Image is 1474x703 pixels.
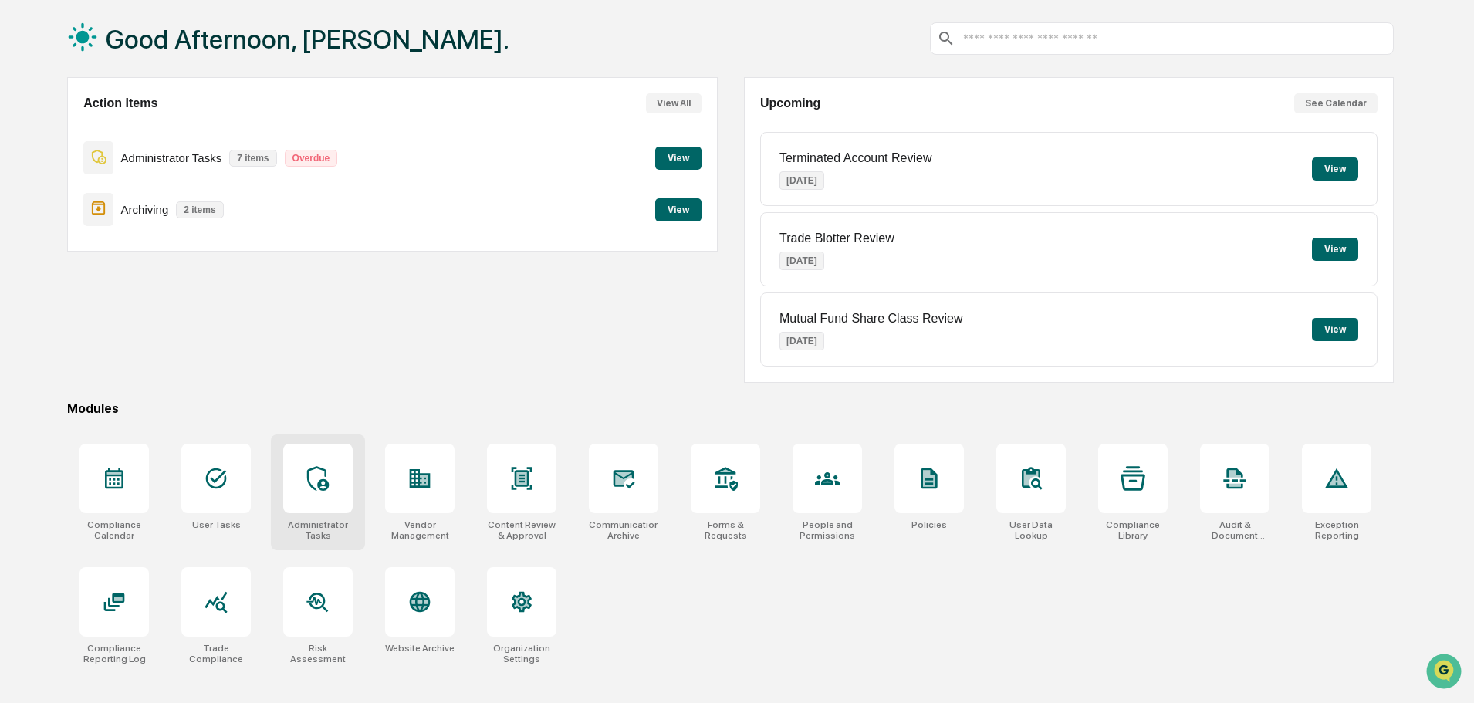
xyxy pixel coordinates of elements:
[106,24,509,55] h1: Good Afternoon, [PERSON_NAME].
[128,252,134,264] span: •
[15,317,28,330] div: 🖐️
[487,643,556,664] div: Organization Settings
[127,316,191,331] span: Attestations
[283,519,353,541] div: Administrator Tasks
[48,210,125,222] span: [PERSON_NAME]
[32,118,60,146] img: 8933085812038_c878075ebb4cc5468115_72.jpg
[109,382,187,394] a: Powered byPylon
[229,150,276,167] p: 7 items
[15,118,43,146] img: 1746055101610-c473b297-6a78-478c-a979-82029cc54cd1
[691,519,760,541] div: Forms & Requests
[69,134,212,146] div: We're available if you need us!
[67,401,1394,416] div: Modules
[779,312,962,326] p: Mutual Fund Share Class Review
[69,118,253,134] div: Start new chat
[15,171,103,184] div: Past conversations
[911,519,947,530] div: Policies
[106,309,198,337] a: 🗄️Attestations
[15,346,28,359] div: 🔎
[655,198,702,221] button: View
[262,123,281,141] button: Start new chat
[487,519,556,541] div: Content Review & Approval
[779,171,824,190] p: [DATE]
[1302,519,1371,541] div: Exception Reporting
[154,383,187,394] span: Pylon
[646,93,702,113] button: View All
[192,519,241,530] div: User Tasks
[1312,238,1358,261] button: View
[1294,93,1378,113] button: See Calendar
[79,643,149,664] div: Compliance Reporting Log
[1098,519,1168,541] div: Compliance Library
[996,519,1066,541] div: User Data Lookup
[137,252,168,264] span: [DATE]
[31,345,97,360] span: Data Lookup
[589,519,658,541] div: Communications Archive
[779,232,894,245] p: Trade Blotter Review
[283,643,353,664] div: Risk Assessment
[793,519,862,541] div: People and Permissions
[385,643,455,654] div: Website Archive
[15,195,40,220] img: Jack Rasmussen
[1312,318,1358,341] button: View
[79,519,149,541] div: Compliance Calendar
[9,309,106,337] a: 🖐️Preclearance
[9,339,103,367] a: 🔎Data Lookup
[779,252,824,270] p: [DATE]
[760,96,820,110] h2: Upcoming
[181,643,251,664] div: Trade Compliance
[31,316,100,331] span: Preclearance
[121,203,169,216] p: Archiving
[31,211,43,223] img: 1746055101610-c473b297-6a78-478c-a979-82029cc54cd1
[128,210,134,222] span: •
[176,201,223,218] p: 2 items
[1312,157,1358,181] button: View
[655,201,702,216] a: View
[83,96,157,110] h2: Action Items
[285,150,338,167] p: Overdue
[1425,652,1466,694] iframe: Open customer support
[121,151,222,164] p: Administrator Tasks
[137,210,168,222] span: [DATE]
[239,168,281,187] button: See all
[112,317,124,330] div: 🗄️
[15,237,40,262] img: Megan Poore
[48,252,125,264] span: [PERSON_NAME]
[1200,519,1269,541] div: Audit & Document Logs
[779,332,824,350] p: [DATE]
[655,150,702,164] a: View
[779,151,931,165] p: Terminated Account Review
[15,32,281,57] p: How can we help?
[385,519,455,541] div: Vendor Management
[655,147,702,170] button: View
